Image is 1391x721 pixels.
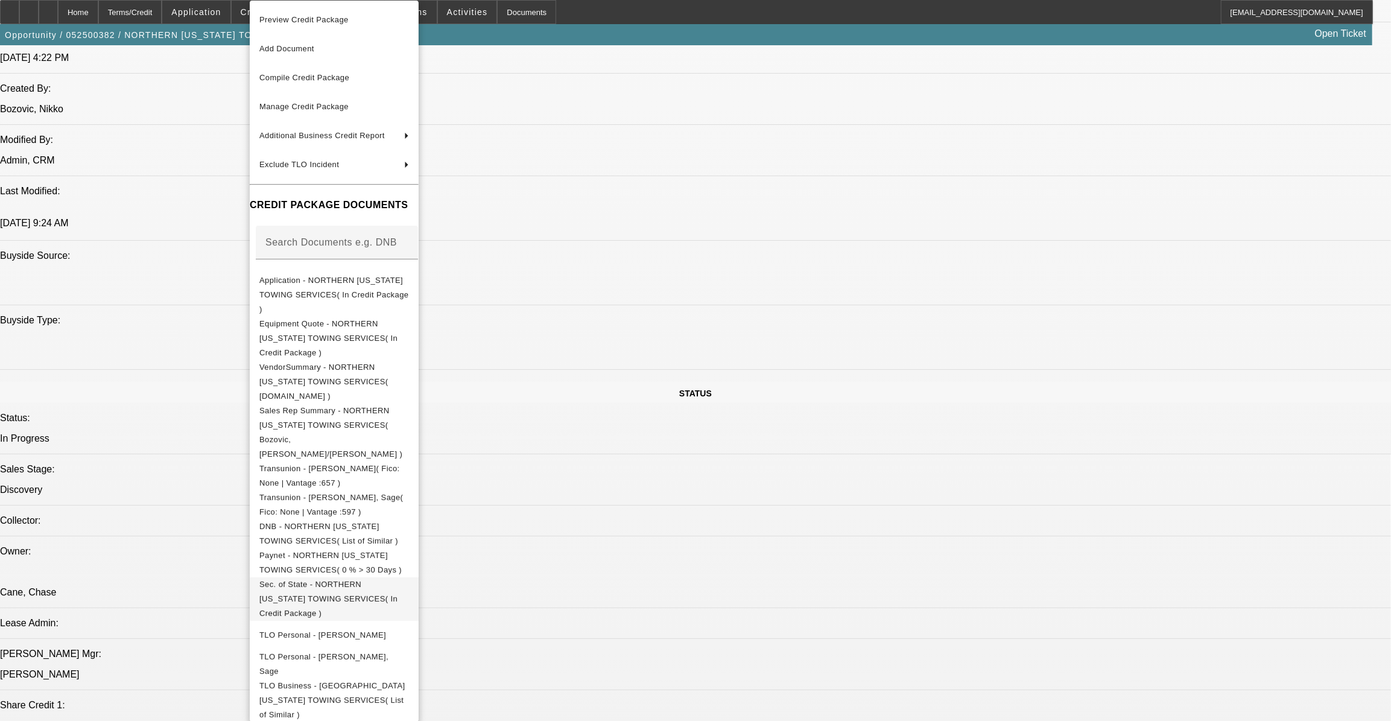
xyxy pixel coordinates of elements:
[250,360,419,404] button: VendorSummary - NORTHERN ARIZONA TOWING SERVICES( Equip-Used.com )
[259,522,398,545] span: DNB - NORTHERN [US_STATE] TOWING SERVICES( List of Similar )
[259,630,386,640] span: TLO Personal - [PERSON_NAME]
[259,464,400,488] span: Transunion - [PERSON_NAME]( Fico: None | Vantage :657 )
[250,577,419,621] button: Sec. of State - NORTHERN ARIZONA TOWING SERVICES( In Credit Package )
[259,44,314,53] span: Add Document
[265,237,397,247] mat-label: Search Documents e.g. DNB
[250,273,419,317] button: Application - NORTHERN ARIZONA TOWING SERVICES( In Credit Package )
[259,363,388,401] span: VendorSummary - NORTHERN [US_STATE] TOWING SERVICES( [DOMAIN_NAME] )
[259,160,339,169] span: Exclude TLO Incident
[259,551,402,574] span: Paynet - NORTHERN [US_STATE] TOWING SERVICES( 0 % > 30 Days )
[259,406,402,459] span: Sales Rep Summary - NORTHERN [US_STATE] TOWING SERVICES( Bozovic, [PERSON_NAME]/[PERSON_NAME] )
[259,580,398,618] span: Sec. of State - NORTHERN [US_STATE] TOWING SERVICES( In Credit Package )
[259,493,403,516] span: Transunion - [PERSON_NAME], Sage( Fico: None | Vantage :597 )
[250,650,419,679] button: TLO Personal - Faul, Sage
[259,652,388,676] span: TLO Personal - [PERSON_NAME], Sage
[259,73,349,82] span: Compile Credit Package
[259,276,408,314] span: Application - NORTHERN [US_STATE] TOWING SERVICES( In Credit Package )
[250,317,419,360] button: Equipment Quote - NORTHERN ARIZONA TOWING SERVICES( In Credit Package )
[250,404,419,462] button: Sales Rep Summary - NORTHERN ARIZONA TOWING SERVICES( Bozovic, Nikko/Jimenez, Robby )
[250,198,419,212] h4: CREDIT PACKAGE DOCUMENTS
[250,462,419,491] button: Transunion - Faul, Michael( Fico: None | Vantage :657 )
[250,519,419,548] button: DNB - NORTHERN ARIZONA TOWING SERVICES( List of Similar )
[259,131,385,140] span: Additional Business Credit Report
[250,548,419,577] button: Paynet - NORTHERN ARIZONA TOWING SERVICES( 0 % > 30 Days )
[259,102,349,111] span: Manage Credit Package
[250,621,419,650] button: TLO Personal - Faul, Michael
[259,15,349,24] span: Preview Credit Package
[259,681,405,719] span: TLO Business - [GEOGRAPHIC_DATA][US_STATE] TOWING SERVICES( List of Similar )
[250,491,419,519] button: Transunion - Faul, Sage( Fico: None | Vantage :597 )
[259,319,398,357] span: Equipment Quote - NORTHERN [US_STATE] TOWING SERVICES( In Credit Package )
